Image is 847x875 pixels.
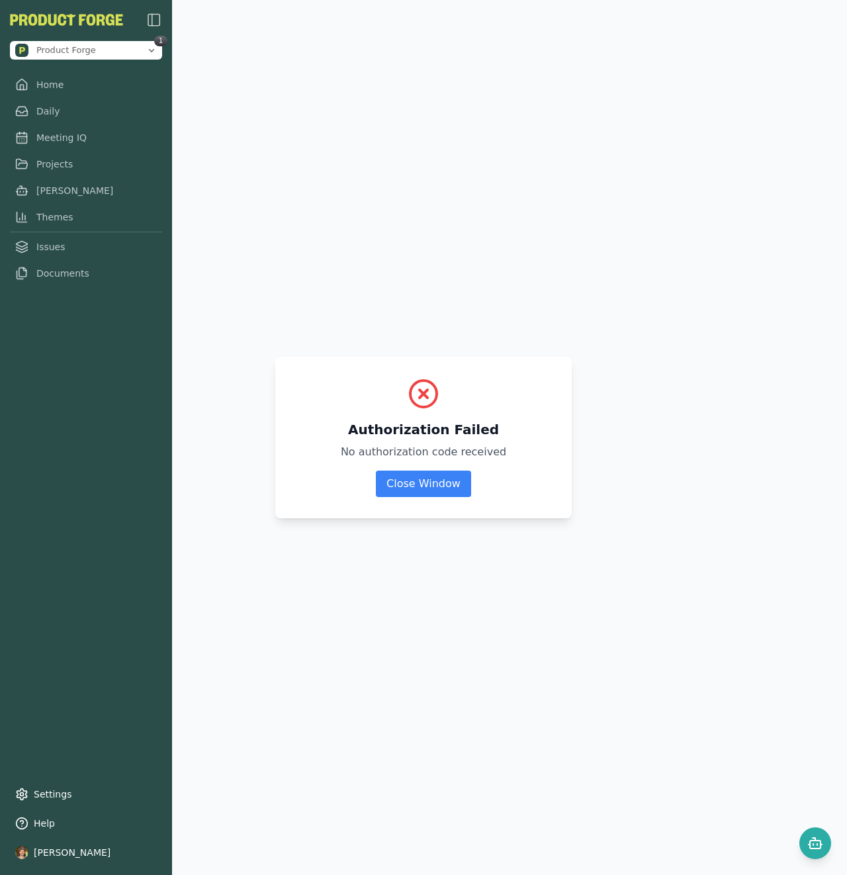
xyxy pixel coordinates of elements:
span: 1 [154,36,167,46]
button: Close Window [376,471,471,497]
a: Projects [10,152,162,176]
button: Close Sidebar [146,12,162,28]
a: Settings [10,782,162,806]
button: Open organization switcher [10,41,162,60]
a: [PERSON_NAME] [10,179,162,203]
a: Documents [10,261,162,285]
a: Meeting IQ [10,126,162,150]
img: sidebar [146,12,162,28]
a: Themes [10,205,162,229]
img: Product Forge [10,14,123,26]
img: Product Forge [15,44,28,57]
button: [PERSON_NAME] [10,841,162,864]
a: Issues [10,235,162,259]
a: Home [10,73,162,97]
img: profile [15,846,28,859]
button: Help [10,811,162,835]
h2: Authorization Failed [296,420,551,439]
span: Product Forge [36,44,96,56]
p: No authorization code received [296,444,551,460]
a: Daily [10,99,162,123]
button: Open chat [799,827,831,859]
button: PF-Logo [10,14,123,26]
